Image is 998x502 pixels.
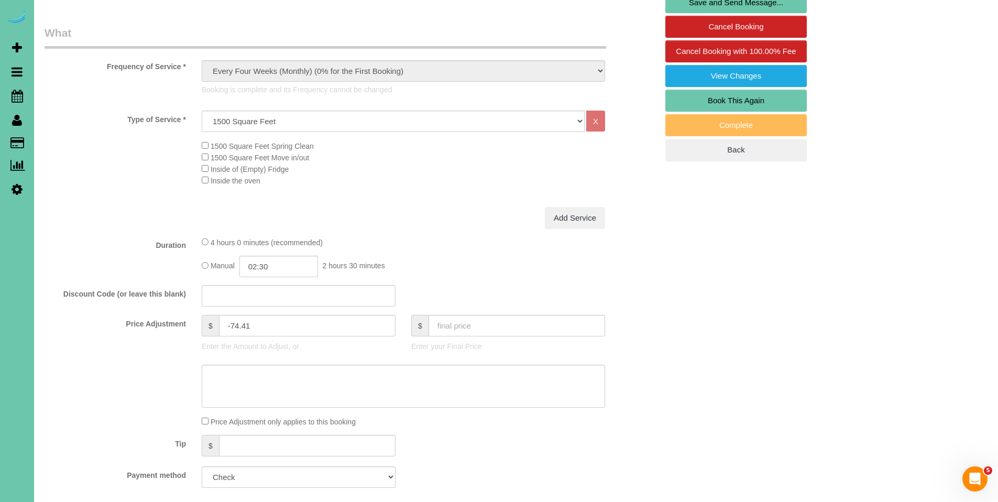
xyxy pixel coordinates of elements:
[37,435,194,449] label: Tip
[37,111,194,125] label: Type of Service *
[665,90,807,112] a: Book This Again
[37,466,194,481] label: Payment method
[665,139,807,161] a: Back
[202,84,605,95] p: Booking is complete and its Frequency cannot be changed
[211,418,356,426] span: Price Adjustment only applies to this booking
[202,435,219,456] span: $
[202,315,219,336] span: $
[211,238,323,247] span: 4 hours 0 minutes (recommended)
[37,236,194,250] label: Duration
[962,466,988,492] iframe: Intercom live chat
[37,315,194,329] label: Price Adjustment
[411,341,605,352] p: Enter your Final Price
[545,207,605,229] a: Add Service
[45,25,606,49] legend: What
[211,142,314,150] span: 1500 Square Feet Spring Clean
[323,262,385,270] span: 2 hours 30 minutes
[37,285,194,299] label: Discount Code (or leave this blank)
[202,341,396,352] p: Enter the Amount to Adjust, or
[676,47,796,56] span: Cancel Booking with 100.00% Fee
[6,10,27,25] img: Automaid Logo
[211,177,260,185] span: Inside the oven
[37,58,194,72] label: Frequency of Service *
[429,315,605,336] input: final price
[211,165,289,173] span: Inside of (Empty) Fridge
[984,466,992,475] span: 5
[411,315,429,336] span: $
[665,65,807,87] a: View Changes
[211,262,235,270] span: Manual
[665,40,807,62] a: Cancel Booking with 100.00% Fee
[211,154,309,162] span: 1500 Square Feet Move in/out
[665,16,807,38] a: Cancel Booking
